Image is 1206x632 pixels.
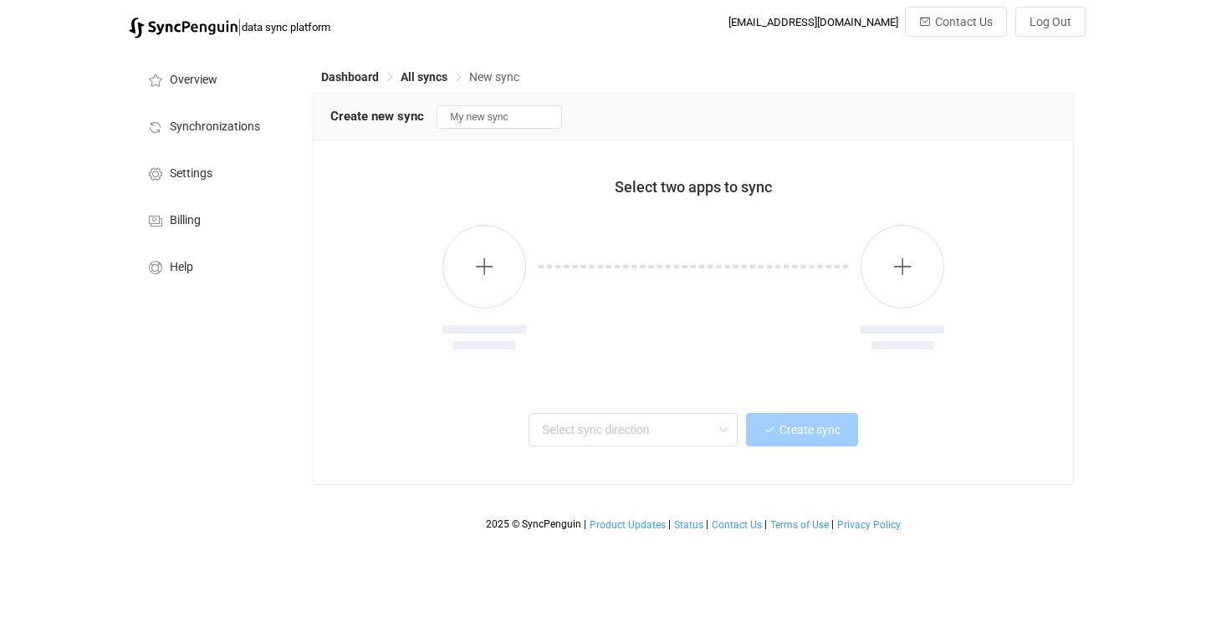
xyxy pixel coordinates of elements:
span: Log Out [1030,15,1071,28]
span: Create new sync [330,109,424,124]
span: Billing [170,214,201,227]
span: Settings [170,167,212,181]
span: All syncs [401,70,447,84]
span: | [706,518,708,530]
span: Contact Us [935,15,993,28]
span: | [764,518,767,530]
span: | [668,518,671,530]
input: Select sync direction [529,413,738,446]
span: | [238,15,242,38]
a: Contact Us [711,519,763,531]
button: Create sync [746,413,858,446]
span: Dashboard [321,70,379,84]
a: |data sync platform [129,15,330,38]
span: Create sync [779,423,841,436]
a: Overview [129,55,296,102]
button: Log Out [1015,7,1086,37]
a: Product Updates [589,519,667,531]
span: New sync [469,70,519,84]
div: Breadcrumb [321,71,519,83]
a: Terms of Use [769,519,830,531]
span: Help [170,261,193,274]
a: Synchronizations [129,102,296,149]
span: Privacy Policy [837,519,901,531]
span: | [831,518,834,530]
span: 2025 © SyncPenguin [486,518,581,530]
span: Synchronizations [170,120,260,134]
a: Privacy Policy [836,519,902,531]
span: Select two apps to sync [615,178,772,196]
span: Contact Us [712,519,762,531]
span: | [584,518,586,530]
img: syncpenguin.svg [129,18,238,38]
a: Help [129,242,296,289]
button: Contact Us [905,7,1007,37]
a: Status [673,519,704,531]
a: Settings [129,149,296,196]
span: Status [674,519,703,531]
a: Billing [129,196,296,242]
span: data sync platform [242,21,330,33]
div: [EMAIL_ADDRESS][DOMAIN_NAME] [728,16,898,28]
input: Sync name [437,105,562,129]
span: Terms of Use [770,519,829,531]
span: Overview [170,74,217,87]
